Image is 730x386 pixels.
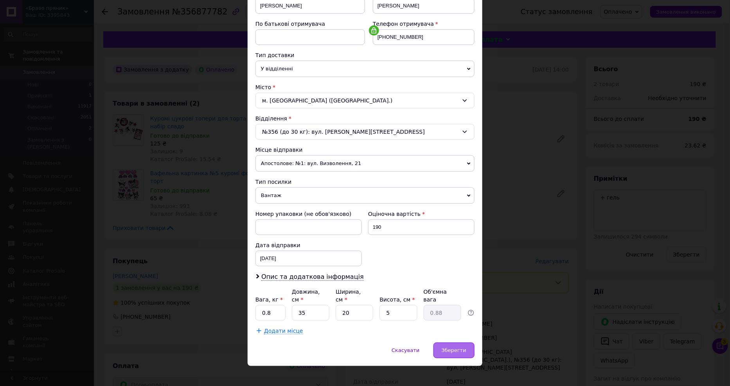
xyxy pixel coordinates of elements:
[264,328,303,334] span: Додати місце
[255,124,475,140] div: №356 (до 30 кг): вул. [PERSON_NAME][STREET_ADDRESS]
[255,147,303,153] span: Місце відправки
[373,21,434,27] span: Телефон отримувача
[255,115,475,122] div: Відділення
[255,83,475,91] div: Місто
[255,61,475,77] span: У відділенні
[255,155,475,172] span: Апостолове: №1: вул. Визволення, 21
[373,29,475,45] input: +380
[424,288,461,303] div: Об'ємна вага
[255,93,475,108] div: м. [GEOGRAPHIC_DATA] ([GEOGRAPHIC_DATA].)
[255,210,362,218] div: Номер упаковки (не обов'язково)
[255,21,325,27] span: По батькові отримувача
[368,210,475,218] div: Оціночна вартість
[255,187,475,204] span: Вантаж
[255,179,291,185] span: Тип посилки
[392,347,419,353] span: Скасувати
[255,52,295,58] span: Тип доставки
[255,296,283,303] label: Вага, кг
[442,347,466,353] span: Зберегти
[379,296,415,303] label: Висота, см
[336,289,361,303] label: Ширина, см
[255,241,362,249] div: Дата відправки
[261,273,364,281] span: Опис та додаткова інформація
[292,289,320,303] label: Довжина, см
